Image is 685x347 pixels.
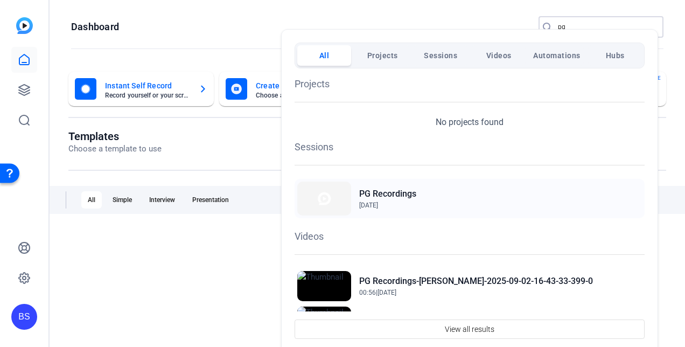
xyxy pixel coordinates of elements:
span: Projects [367,46,398,65]
span: [DATE] [378,289,396,296]
span: 00:56 [359,289,376,296]
p: No projects found [436,116,504,129]
h2: PG Recordings-[PERSON_NAME]-2025-09-02-16-43-33-399-0 [359,275,593,288]
span: Videos [486,46,512,65]
h1: Projects [295,77,645,91]
span: | [376,289,378,296]
h1: Sessions [295,140,645,154]
h1: Videos [295,229,645,244]
span: [DATE] [359,202,378,209]
button: View all results [295,320,645,339]
img: Thumbnail [297,182,351,216]
span: View all results [445,319,494,339]
img: Thumbnail [297,307,351,337]
h2: PG Recordings-[PERSON_NAME]-2025-06-09-16-40-39-879-0 [359,311,593,324]
h2: PG Recordings [359,188,416,200]
span: Sessions [424,46,457,65]
span: All [319,46,330,65]
span: Automations [533,46,581,65]
img: Thumbnail [297,271,351,301]
span: Hubs [606,46,625,65]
